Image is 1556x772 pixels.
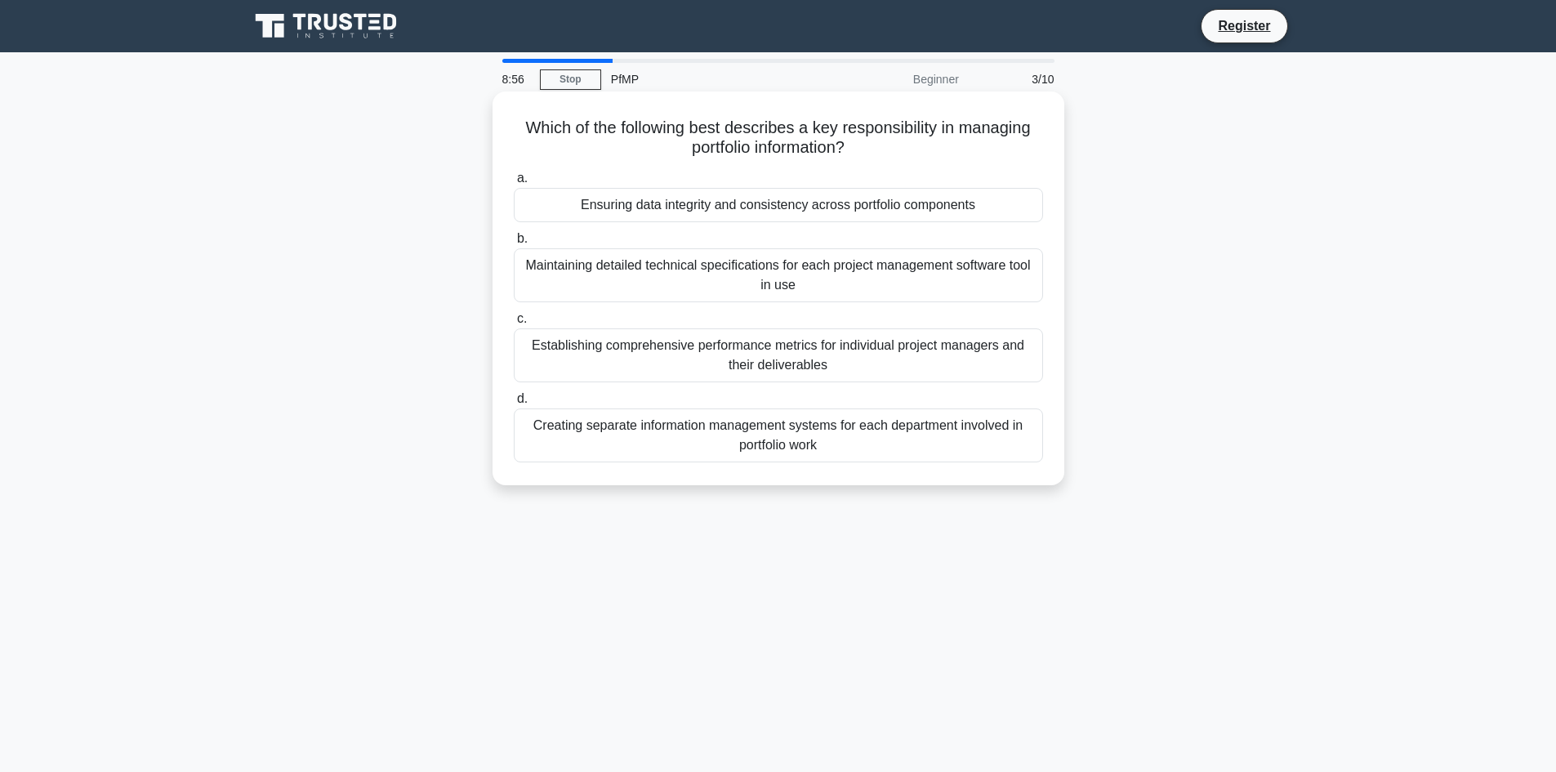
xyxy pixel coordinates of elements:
div: Ensuring data integrity and consistency across portfolio components [514,188,1043,222]
div: 3/10 [969,63,1064,96]
a: Register [1208,16,1280,36]
a: Stop [540,69,601,90]
div: Creating separate information management systems for each department involved in portfolio work [514,408,1043,462]
div: PfMP [601,63,826,96]
div: Beginner [826,63,969,96]
div: 8:56 [493,63,540,96]
span: a. [517,171,528,185]
div: Maintaining detailed technical specifications for each project management software tool in use [514,248,1043,302]
div: Establishing comprehensive performance metrics for individual project managers and their delivera... [514,328,1043,382]
h5: Which of the following best describes a key responsibility in managing portfolio information? [512,118,1045,158]
span: b. [517,231,528,245]
span: d. [517,391,528,405]
span: c. [517,311,527,325]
